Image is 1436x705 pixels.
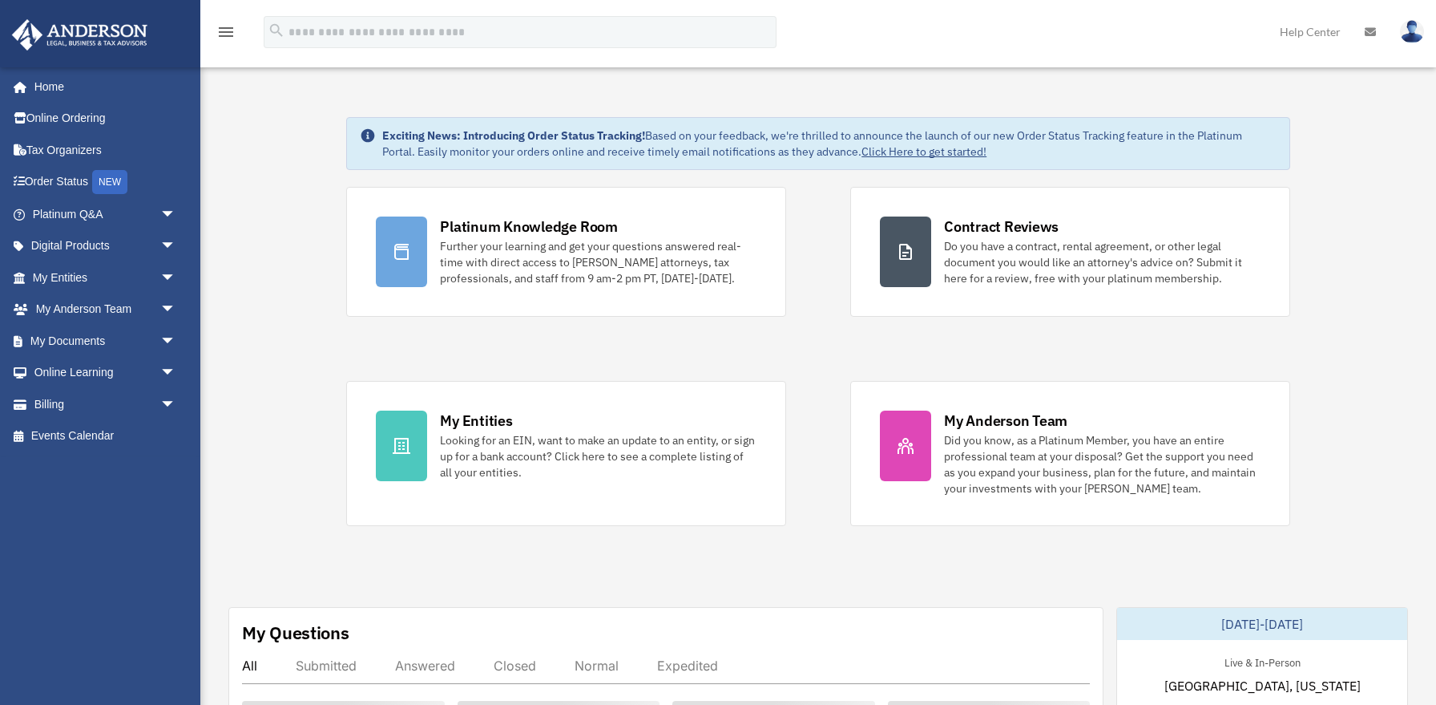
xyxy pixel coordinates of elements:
a: My Documentsarrow_drop_down [11,325,200,357]
div: NEW [92,170,127,194]
span: arrow_drop_down [160,357,192,390]
div: Based on your feedback, we're thrilled to announce the launch of our new Order Status Tracking fe... [382,128,1277,160]
span: arrow_drop_down [160,325,192,358]
strong: Exciting News: Introducing Order Status Tracking! [382,128,645,143]
span: arrow_drop_down [160,198,192,231]
a: Events Calendar [11,420,200,452]
a: My Anderson Teamarrow_drop_down [11,294,200,326]
a: Contract Reviews Do you have a contract, rental agreement, or other legal document you would like... [850,187,1290,317]
div: [DATE]-[DATE] [1117,608,1407,640]
i: menu [216,22,236,42]
a: Digital Productsarrow_drop_down [11,230,200,262]
div: Looking for an EIN, want to make an update to an entity, or sign up for a bank account? Click her... [440,432,756,480]
div: My Questions [242,621,349,645]
a: My Anderson Team Did you know, as a Platinum Member, you have an entire professional team at your... [850,381,1290,526]
a: Billingarrow_drop_down [11,388,200,420]
div: Normal [575,658,619,674]
span: arrow_drop_down [160,261,192,294]
a: Order StatusNEW [11,166,200,199]
a: Online Ordering [11,103,200,135]
img: User Pic [1400,20,1424,43]
a: Platinum Q&Aarrow_drop_down [11,198,200,230]
div: All [242,658,257,674]
div: Submitted [296,658,357,674]
div: Live & In-Person [1212,653,1313,670]
span: [GEOGRAPHIC_DATA], [US_STATE] [1164,676,1361,695]
div: Answered [395,658,455,674]
a: Tax Organizers [11,134,200,166]
a: menu [216,28,236,42]
div: Do you have a contract, rental agreement, or other legal document you would like an attorney's ad... [944,238,1261,286]
div: My Entities [440,411,512,431]
div: Further your learning and get your questions answered real-time with direct access to [PERSON_NAM... [440,238,756,286]
img: Anderson Advisors Platinum Portal [7,19,152,51]
div: Closed [494,658,536,674]
div: Platinum Knowledge Room [440,217,618,237]
a: Platinum Knowledge Room Further your learning and get your questions answered real-time with dire... [346,187,786,317]
i: search [268,22,285,39]
div: Expedited [657,658,718,674]
a: My Entitiesarrow_drop_down [11,261,200,294]
span: arrow_drop_down [160,230,192,263]
div: Did you know, as a Platinum Member, you have an entire professional team at your disposal? Get th... [944,432,1261,496]
span: arrow_drop_down [160,294,192,326]
a: My Entities Looking for an EIN, want to make an update to an entity, or sign up for a bank accoun... [346,381,786,526]
span: arrow_drop_down [160,388,192,421]
a: Click Here to get started! [861,144,986,159]
a: Online Learningarrow_drop_down [11,357,200,389]
div: My Anderson Team [944,411,1067,431]
div: Contract Reviews [944,217,1059,237]
a: Home [11,71,192,103]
